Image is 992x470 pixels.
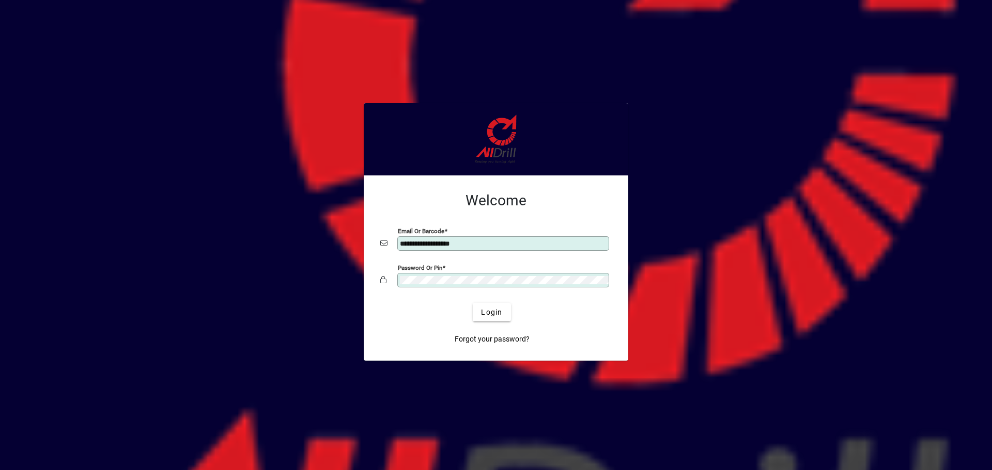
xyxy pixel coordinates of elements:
button: Login [473,303,510,321]
span: Forgot your password? [455,334,530,345]
mat-label: Password or Pin [398,264,442,271]
span: Login [481,307,502,318]
mat-label: Email or Barcode [398,228,444,235]
a: Forgot your password? [451,330,534,348]
h2: Welcome [380,192,612,209]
